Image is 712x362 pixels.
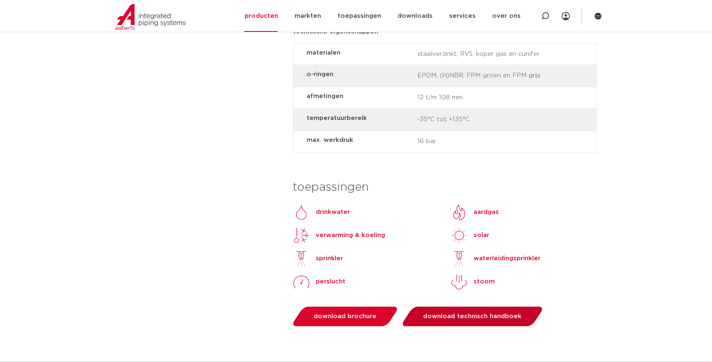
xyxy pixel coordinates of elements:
[474,277,495,287] p: stoom
[293,227,385,244] a: verwarming & koeling
[417,69,548,82] span: EPDM, (H)NBR, FPM groen en FPM grijs
[307,113,410,123] strong: temperatuurbereik
[307,135,410,145] strong: max. werkdruk
[423,313,521,319] span: download technisch handboek
[293,204,350,221] a: Drinkwaterdrinkwater
[417,113,548,126] span: -35°C tot +135°C
[451,250,541,267] a: waterleidingsprinkler
[400,307,545,326] a: download technisch handboek
[293,273,345,290] a: perslucht
[316,207,350,217] p: drinkwater
[451,204,499,221] a: aardgas
[316,230,385,240] p: verwarming & koeling
[451,227,467,244] img: solar
[293,250,343,267] a: sprinkler
[417,91,548,104] span: 12 t/m 108 mm
[451,273,495,290] a: stoom
[314,313,376,319] span: download brochure
[293,204,310,221] img: Drinkwater
[316,254,343,264] p: sprinkler
[293,179,597,196] h3: toepassingen
[474,230,489,240] p: solar
[474,254,541,264] p: waterleidingsprinkler
[474,207,499,217] p: aardgas
[417,135,548,148] span: 16 bar
[316,277,345,287] p: perslucht
[307,48,410,58] strong: materialen
[417,48,548,61] span: staalverzinkt, RVS, koper gas en cunifer
[307,69,410,79] strong: o-ringen
[291,307,400,326] a: download brochure
[307,91,410,101] strong: afmetingen
[451,227,489,244] a: solarsolar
